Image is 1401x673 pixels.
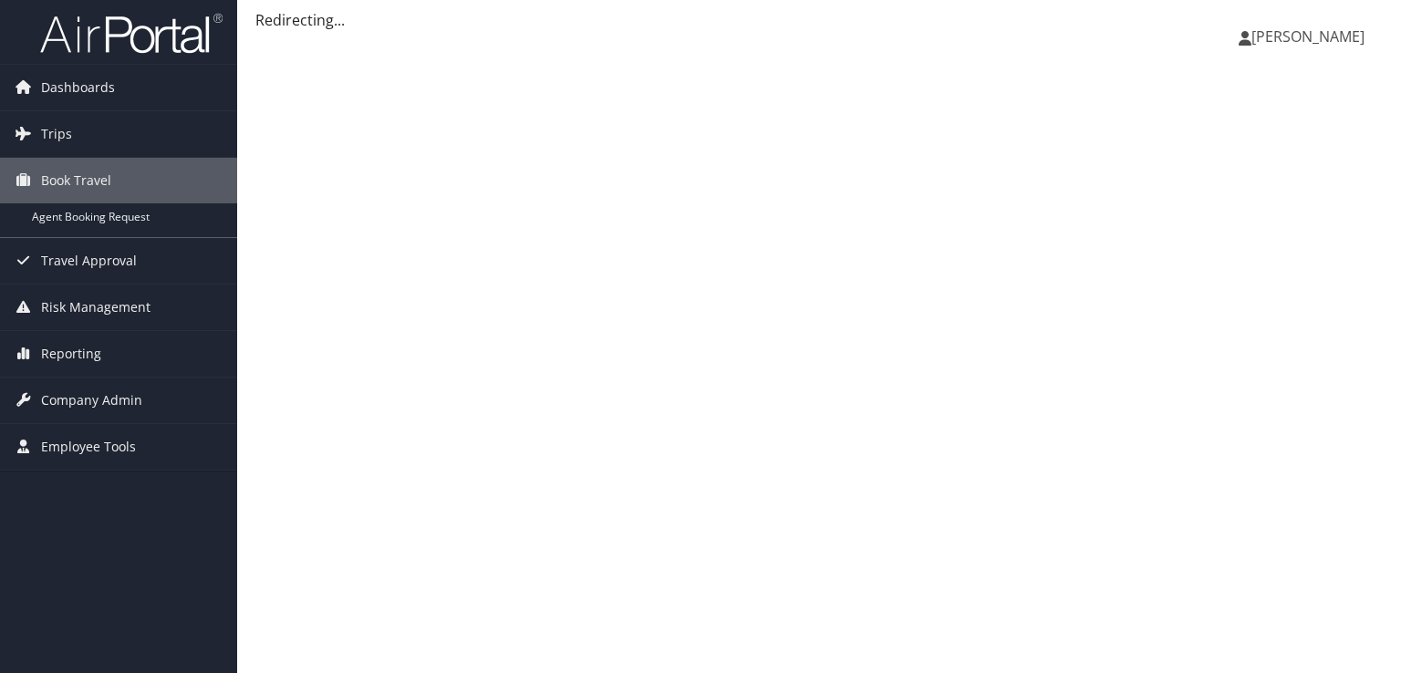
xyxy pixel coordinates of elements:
[40,12,223,55] img: airportal-logo.png
[41,158,111,203] span: Book Travel
[41,424,136,470] span: Employee Tools
[41,238,137,284] span: Travel Approval
[41,65,115,110] span: Dashboards
[41,285,150,330] span: Risk Management
[255,9,1383,31] div: Redirecting...
[1251,26,1365,47] span: [PERSON_NAME]
[1239,9,1383,64] a: [PERSON_NAME]
[41,111,72,157] span: Trips
[41,331,101,377] span: Reporting
[41,378,142,423] span: Company Admin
